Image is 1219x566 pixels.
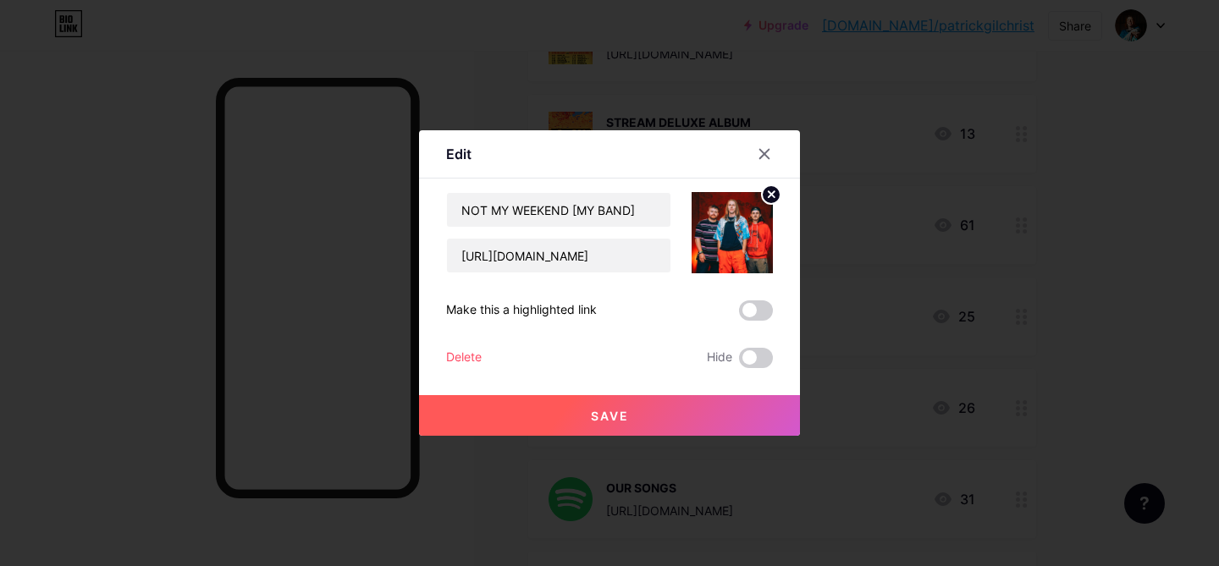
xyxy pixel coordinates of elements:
[591,409,629,423] span: Save
[446,300,597,321] div: Make this a highlighted link
[692,192,773,273] img: link_thumbnail
[447,193,670,227] input: Title
[447,239,670,272] input: URL
[446,348,482,368] div: Delete
[707,348,732,368] span: Hide
[446,144,472,164] div: Edit
[419,395,800,436] button: Save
